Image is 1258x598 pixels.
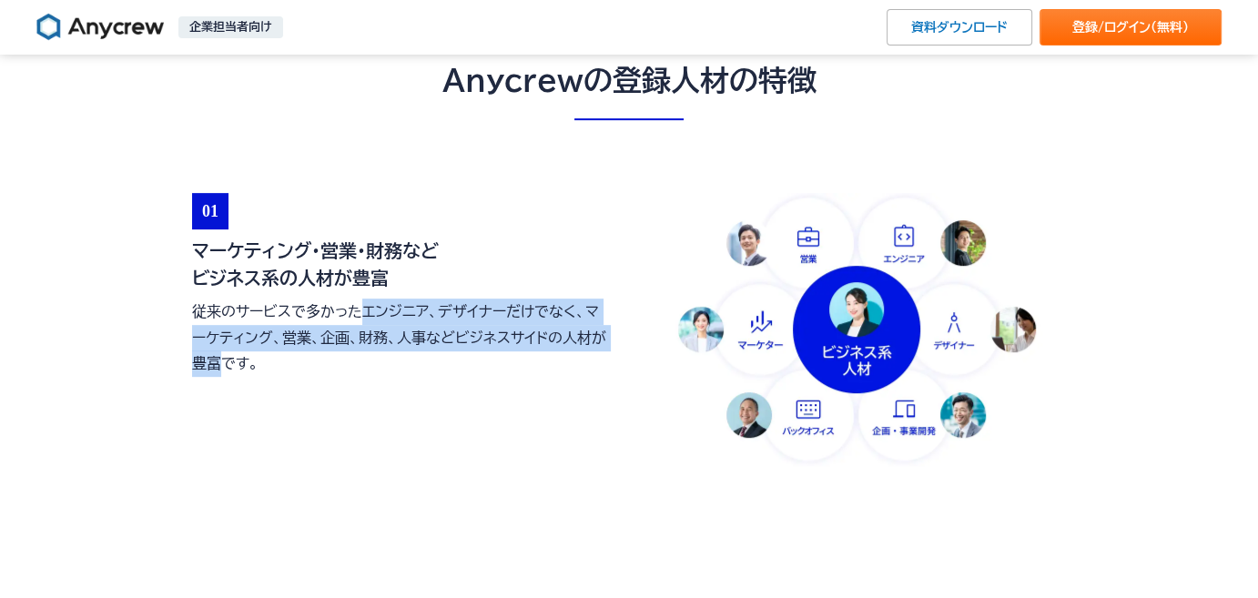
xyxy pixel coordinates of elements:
[178,16,283,38] p: 企業担当者向け
[887,9,1032,46] a: 資料ダウンロード
[1151,21,1189,34] span: （無料）
[21,456,306,471] span: エニィクルーの に同意する
[110,456,238,471] a: プライバシーポリシー
[1040,9,1222,46] a: 登録/ログイン（無料）
[192,193,228,229] span: 01
[192,299,611,377] p: 従来のサービスで多かったエンジニア、デザイナーだけでなく、マーケティング、営業、企画、財務、人事などビジネスサイドの人材が豊富です。
[192,237,611,291] h3: マーケティング・営業・財務など ビジネス系の人材が豊富
[5,456,16,468] input: エニィクルーのプライバシーポリシーに同意する*
[36,13,164,42] img: Anycrew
